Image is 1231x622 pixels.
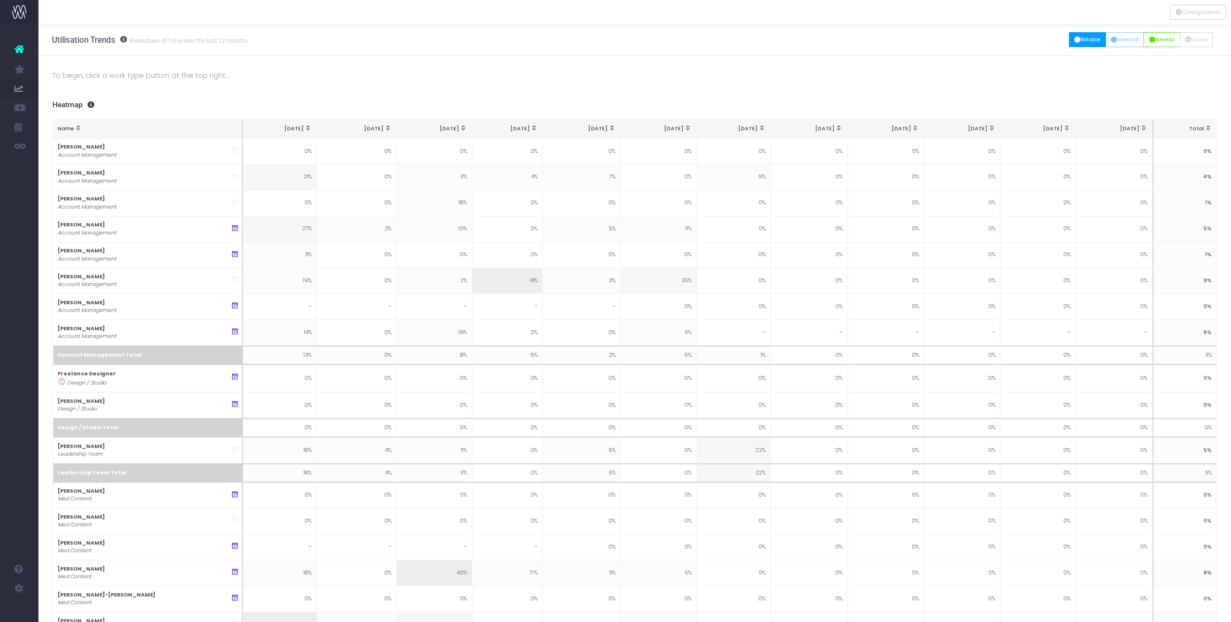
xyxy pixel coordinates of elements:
[1000,418,1075,437] td: 0%
[397,418,473,437] td: 0%
[620,138,697,164] td: 0%
[620,216,697,242] td: 11%
[397,586,473,612] td: 0%
[243,120,317,138] th: Apr 25: activate to sort column ascending
[620,392,697,418] td: 0%
[1076,190,1153,216] td: 0%
[397,242,473,268] td: 0%
[317,483,397,509] td: 0%
[317,164,397,190] td: 0%
[924,268,1001,294] td: 0%
[58,450,102,458] i: Leadership Team
[53,463,243,483] th: Leadership Team Total
[1105,32,1144,47] button: Internal
[52,100,1218,110] h3: Heatmap
[1081,125,1147,133] div: [DATE]
[58,273,105,280] strong: [PERSON_NAME]
[848,164,924,190] td: 0%
[771,320,848,346] td: –
[542,242,620,268] td: 0%
[243,560,317,586] td: 18%
[397,437,473,463] td: 11%
[58,221,105,228] strong: [PERSON_NAME]
[1000,483,1075,509] td: 0%
[243,294,317,320] td: –
[58,281,116,288] i: Account Management
[317,138,397,164] td: 0%
[848,560,924,586] td: 0%
[1076,120,1153,138] th: Mar 26: activate to sort column ascending
[924,164,1001,190] td: 0%
[848,508,924,534] td: 0%
[317,268,397,294] td: 0%
[542,120,620,138] th: Aug 25: activate to sort column ascending
[397,508,473,534] td: 0%
[1000,560,1075,586] td: 0%
[243,138,317,164] td: 0%
[924,346,1001,365] td: 0%
[542,346,620,365] td: 2%
[620,534,697,560] td: 0%
[58,151,116,159] i: Account Management
[1076,560,1153,586] td: 0%
[397,483,473,509] td: 0%
[620,242,697,268] td: 0%
[542,268,620,294] td: 3%
[771,164,848,190] td: 0%
[243,190,317,216] td: 0%
[1153,365,1217,392] td: 0%
[1153,190,1217,216] td: 1%
[243,320,317,346] td: 14%
[697,437,771,463] td: 22%
[1076,365,1153,392] td: 0%
[771,242,848,268] td: 0%
[848,534,924,560] td: 0%
[542,320,620,346] td: 0%
[924,392,1001,418] td: 0%
[317,346,397,365] td: 0%
[52,35,249,45] h3: Utilisation Trends
[472,216,542,242] td: 0%
[317,242,397,268] td: 0%
[1153,294,1217,320] td: 0%
[771,216,848,242] td: 0%
[924,190,1001,216] td: 0%
[848,190,924,216] td: 0%
[243,418,317,437] td: 0%
[472,560,542,586] td: 17%
[472,586,542,612] td: 0%
[620,560,697,586] td: 5%
[397,294,473,320] td: –
[1076,418,1153,437] td: 0%
[243,508,317,534] td: 0%
[243,534,317,560] td: –
[702,125,766,133] div: [DATE]
[1076,483,1153,509] td: 0%
[1153,320,1217,346] td: 6%
[697,320,771,346] td: –
[1076,164,1153,190] td: 0%
[848,242,924,268] td: 0%
[1153,586,1217,612] td: 0%
[322,125,391,133] div: [DATE]
[1143,32,1180,47] button: Newbiz
[771,483,848,509] td: 0%
[924,586,1001,612] td: 0%
[1153,483,1217,509] td: 0%
[924,534,1001,560] td: 0%
[317,120,397,138] th: May 25: activate to sort column ascending
[53,418,243,437] th: Design / Studio Total
[472,483,542,509] td: 0%
[542,138,620,164] td: 0%
[848,320,924,346] td: –
[620,508,697,534] td: 0%
[771,437,848,463] td: 0%
[397,138,473,164] td: 0%
[1000,190,1075,216] td: 0%
[402,125,467,133] div: [DATE]
[472,437,542,463] td: 0%
[397,120,473,138] th: Jun 25: activate to sort column ascending
[1153,216,1217,242] td: 5%
[1076,216,1153,242] td: 0%
[52,70,1218,81] p: To begin, click a work type button at the top right...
